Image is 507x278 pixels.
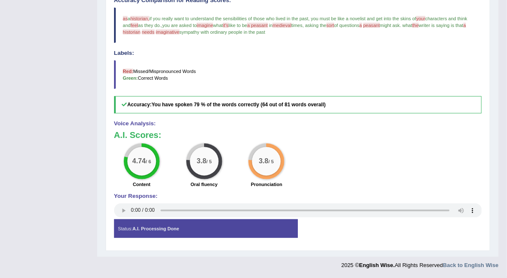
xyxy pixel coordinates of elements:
[416,16,425,21] span: your
[156,30,180,35] span: imaginative
[197,23,213,28] span: imagine
[123,76,138,81] b: Green:
[128,16,130,21] span: a
[180,30,265,35] span: sympathy with ordinary people in the past
[359,262,395,268] strong: English Wise.
[380,23,400,28] span: might ask
[400,23,401,28] span: .
[269,159,274,165] small: / 5
[463,23,466,28] span: a
[223,23,229,28] span: it's
[114,219,298,238] div: Status:
[402,23,412,28] span: what
[292,23,327,28] span: times, asking the
[247,23,268,28] span: a peasant
[152,102,326,108] b: You have spoken 79 % of the words correctly (64 out of 81 words overall)
[114,193,482,200] h4: Your Response:
[131,23,138,28] span: feel
[196,157,206,165] big: 3.8
[213,23,223,28] span: what
[114,50,482,57] h4: Labels:
[142,30,155,35] span: needs
[114,96,482,113] h5: Accuracy:
[419,23,463,28] span: writer is saying is that
[161,23,162,28] span: ,
[114,60,482,89] blockquote: Missed/Mispronounced Words Correct Words
[160,23,161,28] span: .
[206,159,212,165] small: / 5
[162,23,197,28] span: you are asked to
[131,16,150,21] span: historian,
[146,159,151,165] small: / 6
[123,16,469,28] span: characters and think and
[259,157,269,165] big: 3.8
[334,23,360,28] span: of questions
[327,23,334,28] span: sort
[191,181,218,188] label: Oral fluency
[412,23,419,28] span: the
[123,16,128,21] span: as
[133,226,180,231] strong: A.I. Processing Done
[443,262,499,268] a: Back to English Wise
[114,130,161,140] b: A.I. Scores:
[229,23,247,28] span: like to be
[360,23,362,28] span: a
[133,181,150,188] label: Content
[123,69,134,74] b: Red:
[273,23,291,28] span: medieval
[132,157,146,165] big: 4.74
[341,257,499,269] div: 2025 © All Rights Reserved
[269,23,273,28] span: in
[138,23,160,28] span: as they do
[123,30,141,35] span: historian
[251,181,282,188] label: Pronunciation
[363,23,380,28] span: peasant
[114,121,482,127] h4: Voice Analysis:
[149,16,416,21] span: if you really want to understand the sensibilities of those who lived in the past, you must be li...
